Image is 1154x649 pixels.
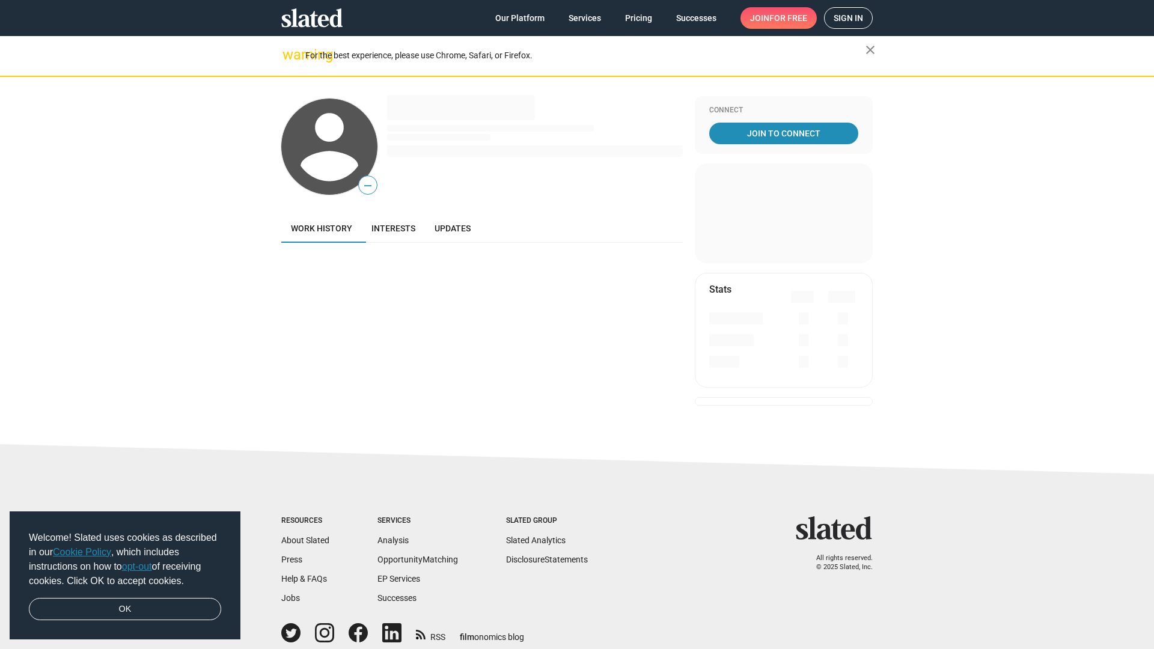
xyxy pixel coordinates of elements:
[676,7,716,29] span: Successes
[709,283,731,296] mat-card-title: Stats
[506,555,588,564] a: DisclosureStatements
[559,7,611,29] a: Services
[625,7,652,29] span: Pricing
[359,178,377,193] span: —
[824,7,873,29] a: Sign in
[750,7,807,29] span: Join
[460,622,524,643] a: filmonomics blog
[281,593,300,603] a: Jobs
[709,106,858,115] div: Connect
[712,123,856,144] span: Join To Connect
[377,593,417,603] a: Successes
[377,555,458,564] a: OpportunityMatching
[362,214,425,243] a: Interests
[769,7,807,29] span: for free
[305,47,865,64] div: For the best experience, please use Chrome, Safari, or Firefox.
[804,554,873,571] p: All rights reserved. © 2025 Slated, Inc.
[486,7,554,29] a: Our Platform
[863,43,878,57] mat-icon: close
[10,511,240,640] div: cookieconsent
[122,561,152,571] a: opt-out
[740,7,817,29] a: Joinfor free
[53,547,111,557] a: Cookie Policy
[615,7,662,29] a: Pricing
[709,123,858,144] a: Join To Connect
[29,598,221,621] a: dismiss cookie message
[29,531,221,588] span: Welcome! Slated uses cookies as described in our , which includes instructions on how to of recei...
[281,574,327,583] a: Help & FAQs
[667,7,726,29] a: Successes
[506,535,566,545] a: Slated Analytics
[281,516,329,526] div: Resources
[281,555,302,564] a: Press
[495,7,545,29] span: Our Platform
[281,535,329,545] a: About Slated
[435,224,471,233] span: Updates
[282,47,297,62] mat-icon: warning
[377,516,458,526] div: Services
[425,214,480,243] a: Updates
[291,224,352,233] span: Work history
[281,214,362,243] a: Work history
[460,632,474,642] span: film
[569,7,601,29] span: Services
[834,8,863,28] span: Sign in
[377,535,409,545] a: Analysis
[416,624,445,643] a: RSS
[371,224,415,233] span: Interests
[506,516,588,526] div: Slated Group
[377,574,420,583] a: EP Services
